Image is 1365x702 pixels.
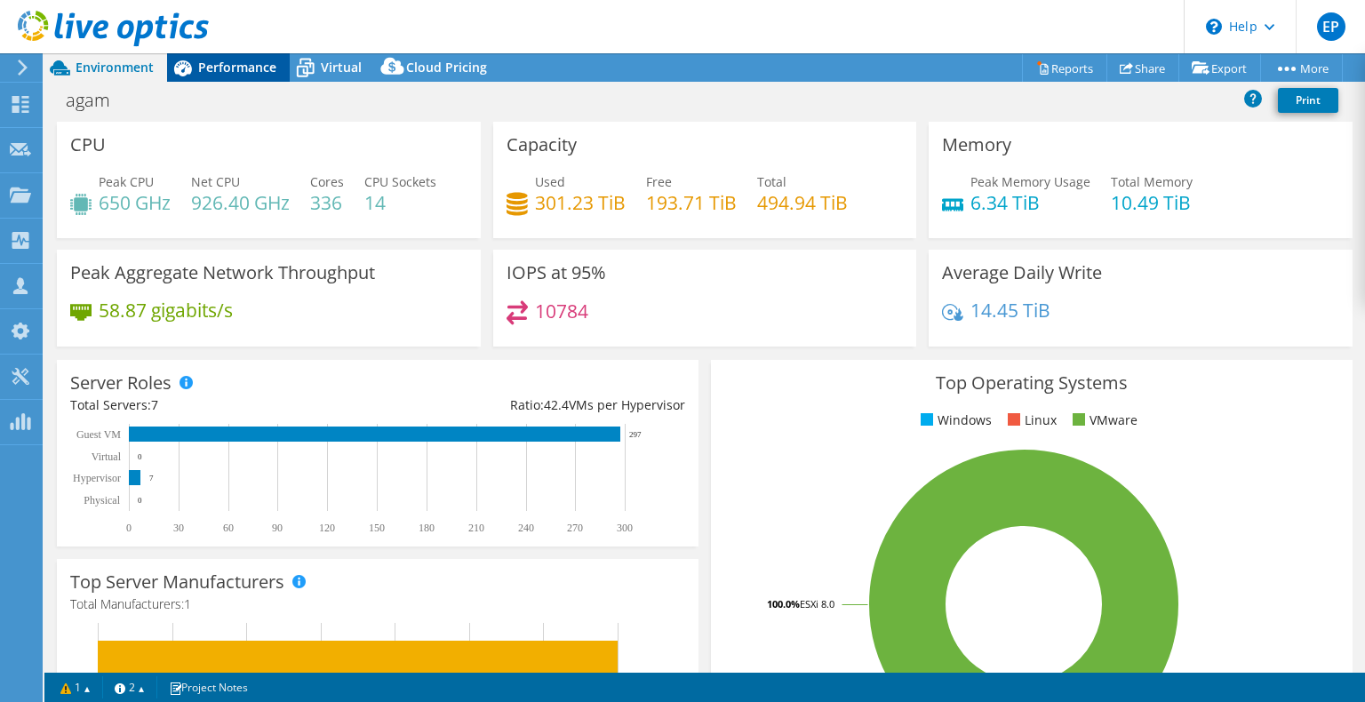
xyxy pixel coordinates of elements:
h4: 301.23 TiB [535,193,626,212]
h3: Average Daily Write [942,263,1102,283]
span: 1 [184,595,191,612]
span: Free [646,173,672,190]
span: Cloud Pricing [406,59,487,76]
h3: IOPS at 95% [507,263,606,283]
li: Windows [916,411,992,430]
text: 150 [369,522,385,534]
span: Total [757,173,786,190]
h4: 10.49 TiB [1111,193,1193,212]
h4: Total Manufacturers: [70,594,685,614]
text: 300 [617,522,633,534]
h3: Memory [942,135,1011,155]
h4: 193.71 TiB [646,193,737,212]
text: 270 [567,522,583,534]
a: Project Notes [156,676,260,698]
h4: 10784 [535,301,588,321]
h4: 494.94 TiB [757,193,848,212]
span: CPU Sockets [364,173,436,190]
text: 210 [468,522,484,534]
div: Ratio: VMs per Hypervisor [378,395,685,415]
li: Linux [1003,411,1057,430]
h3: Peak Aggregate Network Throughput [70,263,375,283]
text: 0 [138,452,142,461]
h4: 926.40 GHz [191,193,290,212]
li: VMware [1068,411,1137,430]
text: 90 [272,522,283,534]
h4: 336 [310,193,344,212]
span: Used [535,173,565,190]
a: 2 [102,676,157,698]
span: Peak CPU [99,173,154,190]
h4: 14 [364,193,436,212]
h4: 650 GHz [99,193,171,212]
span: 7 [151,396,158,413]
span: Performance [198,59,276,76]
h4: 14.45 TiB [970,300,1050,320]
h4: 58.87 gigabits/s [99,300,233,320]
h1: agam [58,91,138,110]
h3: Top Operating Systems [724,373,1339,393]
span: Cores [310,173,344,190]
a: Share [1106,54,1179,82]
text: 7 [149,474,154,483]
text: Hypervisor [73,472,121,484]
span: EP [1317,12,1345,41]
span: Virtual [321,59,362,76]
text: Guest VM [76,428,121,441]
h3: Server Roles [70,373,172,393]
a: Print [1278,88,1338,113]
tspan: ESXi 8.0 [800,597,834,610]
span: Total Memory [1111,173,1193,190]
text: 120 [319,522,335,534]
text: 180 [419,522,435,534]
span: Net CPU [191,173,240,190]
text: 0 [126,522,132,534]
text: 297 [629,430,642,439]
a: 1 [48,676,103,698]
text: Virtual [92,451,122,463]
text: 30 [173,522,184,534]
span: Peak Memory Usage [970,173,1090,190]
text: 60 [223,522,234,534]
h3: Top Server Manufacturers [70,572,284,592]
h3: CPU [70,135,106,155]
span: Environment [76,59,154,76]
h3: Capacity [507,135,577,155]
text: 0 [138,496,142,505]
tspan: 100.0% [767,597,800,610]
a: More [1260,54,1343,82]
a: Export [1178,54,1261,82]
h4: 6.34 TiB [970,193,1090,212]
text: Physical [84,494,120,507]
span: 42.4 [544,396,569,413]
a: Reports [1022,54,1107,82]
text: 240 [518,522,534,534]
svg: \n [1206,19,1222,35]
div: Total Servers: [70,395,378,415]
